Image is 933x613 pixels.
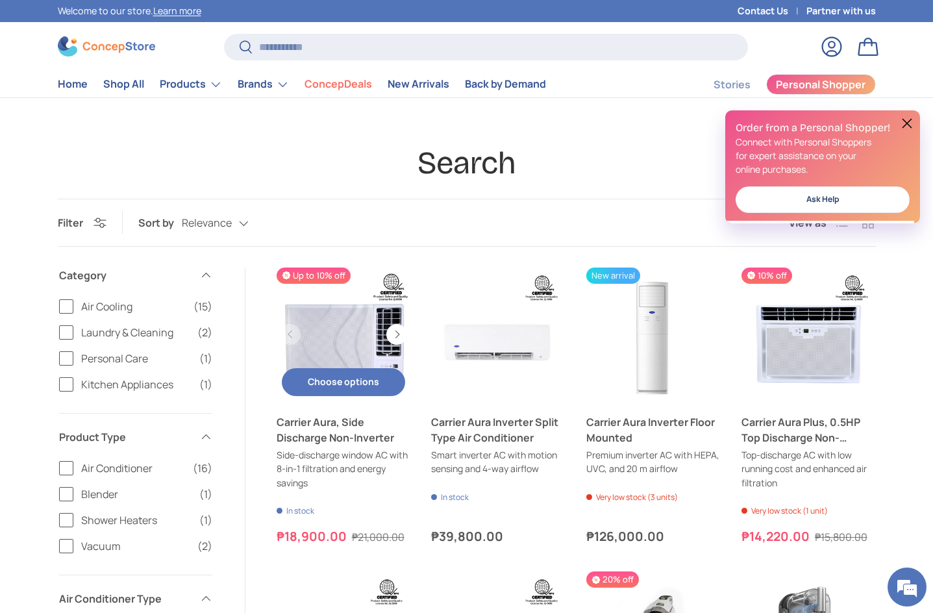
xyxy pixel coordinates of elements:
button: Filter [58,216,106,230]
a: Partner with us [806,4,876,18]
p: Connect with Personal Shoppers for expert assistance on your online purchases. [736,135,910,176]
a: New Arrivals [388,71,449,97]
span: Air Conditioner Type [59,591,192,607]
a: Contact Us [738,4,806,18]
h1: Search [58,144,876,183]
a: Carrier Aura Inverter Split Type Air Conditioner [431,268,566,402]
p: Welcome to our store. [58,4,201,18]
a: ConcepDeals [305,71,372,97]
a: Carrier Aura, Side Discharge Non-Inverter [277,414,411,445]
span: (1) [199,486,212,502]
span: Personal Care [81,351,192,366]
a: Personal Shopper [766,74,876,95]
nav: Secondary [682,71,876,97]
h2: Order from a Personal Shopper! [736,121,910,135]
a: Carrier Aura Plus, 0.5HP Top Discharge Non-Inverter [741,414,876,445]
span: Filter [58,216,83,230]
span: Personal Shopper [776,79,865,90]
span: Relevance [182,217,232,229]
a: Back by Demand [465,71,546,97]
img: ConcepStore [58,36,155,56]
span: 20% off [586,571,639,588]
span: Laundry & Cleaning [81,325,190,340]
a: Ask Help [736,186,910,213]
span: Product Type [59,429,192,445]
span: New arrival [586,268,640,284]
summary: Products [152,71,230,97]
a: Carrier Aura Inverter Floor Mounted [586,414,721,445]
label: Sort by [138,215,182,231]
button: Relevance [182,212,275,234]
span: Category [59,268,192,283]
a: Carrier Aura Inverter Split Type Air Conditioner [431,414,566,445]
span: (15) [193,299,212,314]
a: Carrier Aura Plus, 0.5HP Top Discharge Non-Inverter [741,268,876,402]
span: Vacuum [81,538,190,554]
span: Air Cooling [81,299,186,314]
a: Stories [714,72,751,97]
span: 10% off [741,268,792,284]
summary: Brands [230,71,297,97]
span: Air Conditioner [81,460,185,476]
a: Carrier Aura Inverter Floor Mounted [586,268,721,402]
button: Choose options [282,368,406,396]
span: (1) [199,377,212,392]
span: (16) [193,460,212,476]
span: Shower Heaters [81,512,192,528]
a: Carrier Aura, Side Discharge Non-Inverter [277,268,411,402]
span: (1) [199,512,212,528]
span: Blender [81,486,192,502]
span: (2) [197,325,212,340]
span: (2) [197,538,212,554]
span: (1) [199,351,212,366]
summary: Product Type [59,414,212,460]
span: Kitchen Appliances [81,377,192,392]
span: Up to 10% off [277,268,351,284]
a: Shop All [103,71,144,97]
summary: Category [59,252,212,299]
a: Learn more [153,5,201,17]
a: Home [58,71,88,97]
nav: Primary [58,71,546,97]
